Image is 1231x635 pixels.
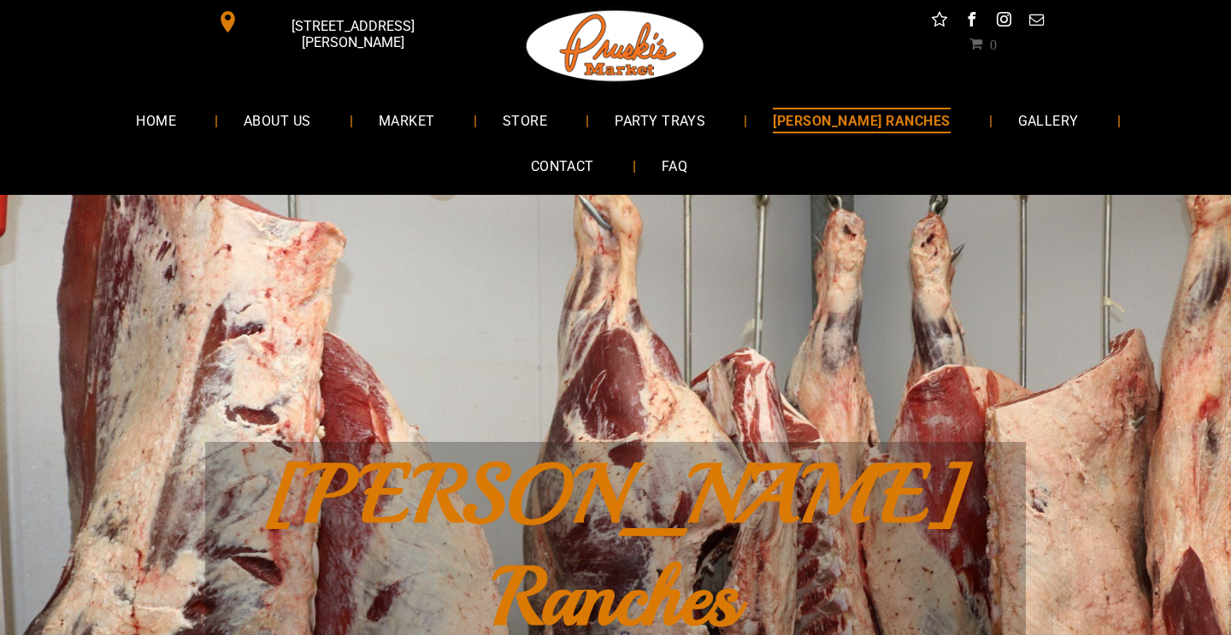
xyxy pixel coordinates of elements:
a: STORE [477,97,573,143]
a: Social network [928,9,951,35]
a: [PERSON_NAME] RANCHES [747,97,975,143]
a: email [1026,9,1048,35]
a: HOME [110,97,202,143]
a: FAQ [636,144,713,189]
a: facebook [961,9,983,35]
a: CONTACT [505,144,620,189]
a: instagram [993,9,1016,35]
a: [STREET_ADDRESS][PERSON_NAME] [205,9,467,35]
a: PARTY TRAYS [589,97,731,143]
a: GALLERY [992,97,1104,143]
a: MARKET [353,97,461,143]
a: ABOUT US [218,97,337,143]
span: 0 [990,37,997,50]
span: [STREET_ADDRESS][PERSON_NAME] [243,9,463,59]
